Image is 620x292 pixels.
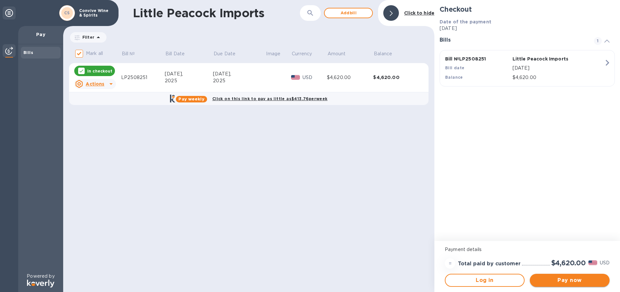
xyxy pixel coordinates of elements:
p: Powered by [27,273,54,280]
p: Little Peacock Imports [513,56,577,62]
p: Bill № [122,50,135,57]
b: CS [64,10,70,15]
img: USD [588,260,597,265]
span: Pay now [535,276,604,284]
b: Date of the payment [440,19,491,24]
p: [DATE] [513,65,604,72]
h3: Bills [440,37,586,43]
p: Currency [292,50,312,57]
span: Amount [328,50,354,57]
div: = [445,258,455,269]
div: $4,620.00 [327,74,373,81]
span: 1 [594,37,602,45]
b: Bill date [445,65,465,70]
p: USD [600,259,610,266]
p: Pay [23,31,58,38]
p: Balance [374,50,392,57]
p: Filter [80,34,94,40]
p: [DATE] [440,25,615,32]
u: Actions [86,81,104,86]
p: Payment details [445,246,610,253]
h2: $4,620.00 [551,259,586,267]
p: $4,620.00 [513,74,604,81]
div: 2025 [165,77,213,84]
img: USD [291,75,300,80]
button: Log in [445,274,525,287]
div: 2025 [213,77,265,84]
span: Log in [451,276,519,284]
p: Bill Date [165,50,185,57]
h3: Total paid by customer [458,261,521,267]
span: Bill Date [165,50,193,57]
b: Bills [23,50,33,55]
span: Balance [374,50,401,57]
p: Mark all [86,50,103,57]
p: In checkout [87,68,112,74]
button: Pay now [530,274,610,287]
div: $4,620.00 [373,74,420,81]
h2: Checkout [440,5,615,13]
p: Bill № LP2508251 [445,56,510,62]
b: Click on this link to pay as little as $413.76 per week [212,96,328,101]
div: [DATE], [213,71,265,77]
b: Click to hide [404,10,434,16]
p: Convive Wine & Spirits [79,8,112,18]
p: Amount [328,50,346,57]
b: Pay weekly [178,97,204,101]
span: Due Date [214,50,244,57]
h1: Little Peacock Imports [133,6,300,20]
img: Logo [27,280,54,287]
button: Bill №LP2508251Little Peacock ImportsBill date[DATE]Balance$4,620.00 [440,50,615,86]
p: Image [266,50,280,57]
p: USD [303,74,327,81]
span: Bill № [122,50,144,57]
b: Balance [445,75,463,80]
span: Add bill [330,9,367,17]
button: Addbill [324,8,373,18]
div: LP2508251 [121,74,165,81]
p: Due Date [214,50,235,57]
div: [DATE], [165,71,213,77]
